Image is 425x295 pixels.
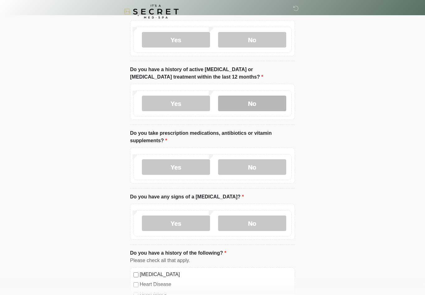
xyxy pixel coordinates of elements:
label: Do you have a history of active [MEDICAL_DATA] or [MEDICAL_DATA] treatment within the last 12 mon... [130,66,295,81]
label: Yes [142,96,210,111]
input: Heart Disease [133,283,138,288]
label: Heart Disease [140,281,292,288]
input: [MEDICAL_DATA] [133,273,138,278]
div: Please check all that apply. [130,257,295,265]
label: Do you have a history of the following? [130,250,226,257]
label: No [218,216,286,231]
label: Yes [142,160,210,175]
label: Yes [142,216,210,231]
img: It's A Secret Med Spa Logo [124,5,179,19]
label: Yes [142,32,210,48]
label: Do you take prescription medications, antibiotics or vitamin supplements? [130,130,295,145]
label: No [218,160,286,175]
label: No [218,96,286,111]
label: No [218,32,286,48]
label: Do you have any signs of a [MEDICAL_DATA]? [130,193,244,201]
label: [MEDICAL_DATA] [140,271,292,279]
